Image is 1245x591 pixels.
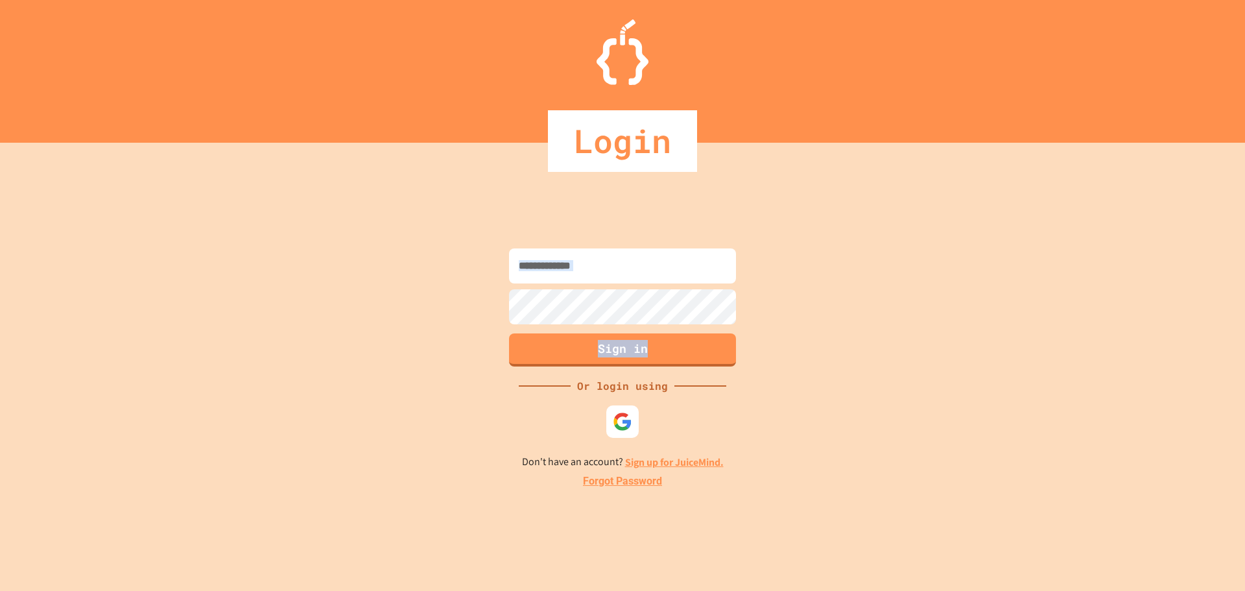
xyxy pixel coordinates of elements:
img: google-icon.svg [613,412,632,431]
p: Don't have an account? [522,454,724,470]
button: Sign in [509,333,736,367]
div: Login [548,110,697,172]
a: Forgot Password [583,474,662,489]
img: Logo.svg [597,19,648,85]
a: Sign up for JuiceMind. [625,455,724,469]
div: Or login using [571,378,674,394]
